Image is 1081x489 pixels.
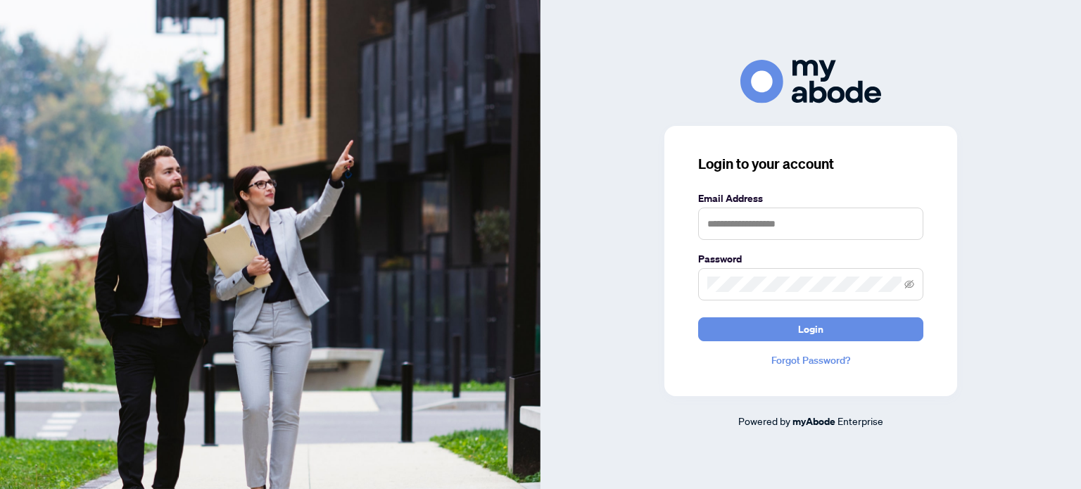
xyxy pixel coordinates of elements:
[738,414,790,427] span: Powered by
[698,154,923,174] h3: Login to your account
[740,60,881,103] img: ma-logo
[798,318,823,341] span: Login
[837,414,883,427] span: Enterprise
[698,191,923,206] label: Email Address
[904,279,914,289] span: eye-invisible
[792,414,835,429] a: myAbode
[698,317,923,341] button: Login
[698,251,923,267] label: Password
[698,353,923,368] a: Forgot Password?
